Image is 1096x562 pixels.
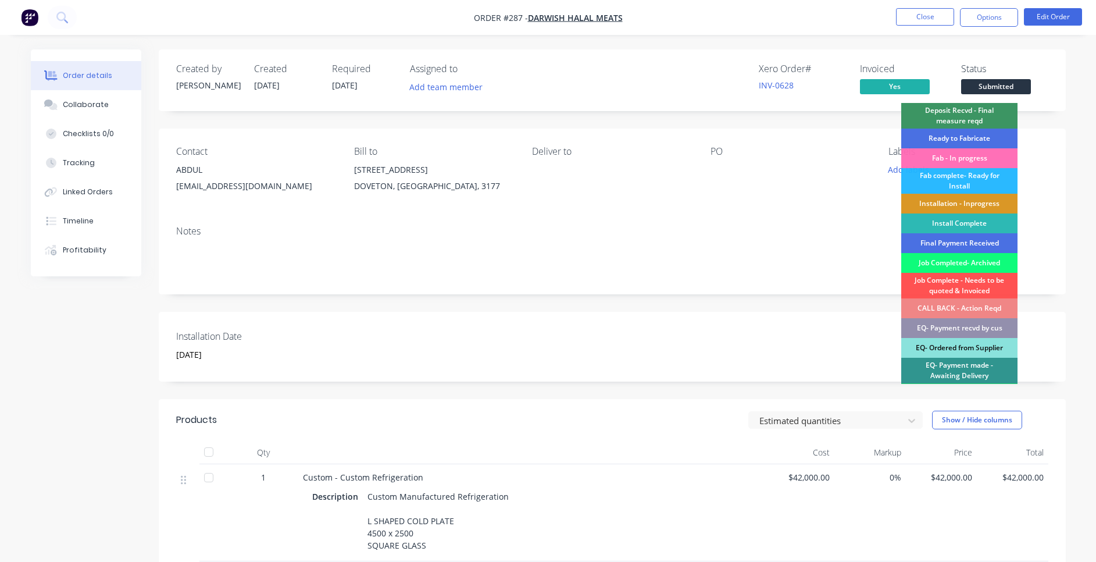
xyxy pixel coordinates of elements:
[261,471,266,483] span: 1
[901,253,1018,273] div: Job Completed- Archived
[410,63,526,74] div: Assigned to
[901,233,1018,253] div: Final Payment Received
[896,8,954,26] button: Close
[532,146,691,157] div: Deliver to
[906,441,977,464] div: Price
[981,471,1044,483] span: $42,000.00
[254,80,280,91] span: [DATE]
[176,178,335,194] div: [EMAIL_ADDRESS][DOMAIN_NAME]
[901,338,1018,358] div: EQ- Ordered from Supplier
[901,318,1018,338] div: EQ- Payment recvd by cus
[961,79,1031,94] span: Submitted
[63,70,112,81] div: Order details
[254,63,318,74] div: Created
[932,411,1022,429] button: Show / Hide columns
[961,63,1048,74] div: Status
[63,187,113,197] div: Linked Orders
[176,79,240,91] div: [PERSON_NAME]
[839,471,901,483] span: 0%
[763,441,835,464] div: Cost
[312,488,363,505] div: Description
[759,80,794,91] a: INV-0628
[759,63,846,74] div: Xero Order #
[332,63,396,74] div: Required
[901,103,1018,129] div: Deposit Recvd - Final measure reqd
[63,216,94,226] div: Timeline
[168,346,313,364] input: Enter date
[31,207,141,236] button: Timeline
[901,129,1018,148] div: Ready to Fabricate
[882,162,936,177] button: Add labels
[354,162,513,199] div: [STREET_ADDRESS]DOVETON, [GEOGRAPHIC_DATA], 3177
[31,119,141,148] button: Checklists 0/0
[229,441,298,464] div: Qty
[63,99,109,110] div: Collaborate
[403,79,488,95] button: Add team member
[332,80,358,91] span: [DATE]
[901,214,1018,233] div: Install Complete
[977,441,1048,464] div: Total
[176,146,335,157] div: Contact
[474,12,528,23] span: Order #287 -
[410,79,489,95] button: Add team member
[911,471,973,483] span: $42,000.00
[901,358,1018,383] div: EQ- Payment made - Awaiting Delivery
[176,413,217,427] div: Products
[354,178,513,194] div: DOVETON, [GEOGRAPHIC_DATA], 3177
[176,162,335,178] div: ABDUL
[860,79,930,94] span: Yes
[176,329,322,343] label: Installation Date
[363,488,513,554] div: Custom Manufactured Refrigeration L SHAPED COLD PLATE 4500 x 2500 SQUARE GLASS
[1024,8,1082,26] button: Edit Order
[901,148,1018,168] div: Fab - In progress
[888,146,1048,157] div: Labels
[901,298,1018,318] div: CALL BACK - Action Reqd
[901,383,1018,409] div: EQ - Delivery Recvd to Factory
[901,273,1018,298] div: Job Complete - Needs to be quoted & Invoiced
[354,146,513,157] div: Bill to
[31,177,141,207] button: Linked Orders
[63,129,114,139] div: Checklists 0/0
[834,441,906,464] div: Markup
[711,146,870,157] div: PO
[960,8,1018,27] button: Options
[860,63,947,74] div: Invoiced
[176,63,240,74] div: Created by
[31,90,141,119] button: Collaborate
[176,162,335,199] div: ABDUL[EMAIL_ADDRESS][DOMAIN_NAME]
[768,471,830,483] span: $42,000.00
[31,236,141,265] button: Profitability
[901,168,1018,194] div: Fab complete- Ready for Install
[901,194,1018,214] div: Installation - Inprogress
[961,79,1031,97] button: Submitted
[31,148,141,177] button: Tracking
[528,12,623,23] a: DARWISH HALAL MEATS
[176,226,1048,237] div: Notes
[354,162,513,178] div: [STREET_ADDRESS]
[63,158,95,168] div: Tracking
[21,9,38,26] img: Factory
[31,61,141,90] button: Order details
[303,472,423,483] span: Custom - Custom Refrigeration
[63,245,106,255] div: Profitability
